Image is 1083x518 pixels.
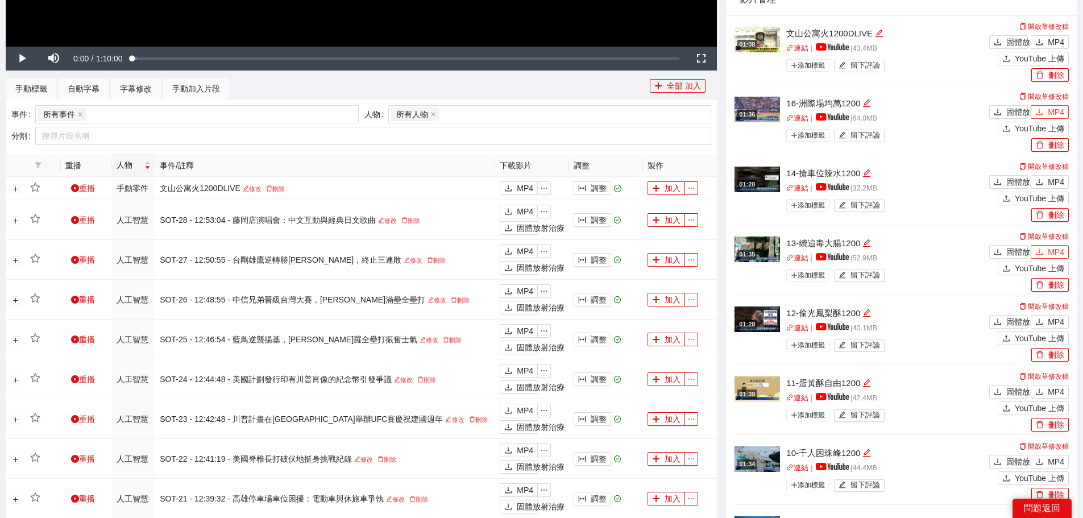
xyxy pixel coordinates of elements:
[574,293,611,306] button: 列寬調整
[1035,38,1043,47] span: 下載
[875,27,883,40] div: 編輯
[1019,163,1026,170] span: 複製
[794,44,808,52] font: 連結
[517,383,565,392] font: 固體放射治療
[1048,38,1064,47] font: MP4
[1031,278,1069,292] button: 刪除刪除
[735,167,780,192] img: a76eaad5-eb40-43eb-9730-afcc45363f80.jpg
[451,297,457,303] span: 刪除
[578,216,586,225] span: 列寬
[538,208,550,216] span: 省略
[1036,141,1044,150] span: 刪除
[786,44,808,52] a: 關聯連結
[875,29,883,38] span: 編輯
[862,239,871,247] span: 編輯
[1002,125,1010,134] span: 上傳
[410,257,422,264] font: 修改
[862,306,871,320] div: 編輯
[739,321,755,328] font: 01:28
[500,404,538,417] button: 下載MP4
[816,323,849,330] img: yt_logo_rgb_light.a676ea31.png
[794,324,808,332] font: 連結
[839,271,846,280] span: 編輯
[400,376,413,383] font: 修改
[504,287,512,296] span: 下載
[685,375,698,383] span: 省略
[1048,71,1064,80] font: 刪除
[1028,302,1069,310] font: 開啟草修改稿
[11,375,20,384] button: 展開行
[578,335,586,345] span: 列寬
[862,169,871,177] span: 編輯
[578,184,586,193] span: 列寬
[537,364,551,378] button: 省略
[684,372,698,386] button: 省略
[994,388,1002,397] span: 下載
[500,245,538,258] button: 下載MP4
[1006,387,1054,396] font: 固體放射治療
[665,216,680,225] font: 加入
[654,82,662,91] span: 加
[1015,194,1064,203] font: YouTube 上傳
[685,335,698,343] span: 省略
[1031,35,1069,49] button: 下載MP4
[71,216,79,224] span: 遊戲圈
[1048,247,1064,256] font: MP4
[665,335,680,344] font: 加入
[834,60,885,72] button: 編輯留下評論
[538,407,550,415] span: 省略
[574,412,611,426] button: 列寬調整
[537,245,551,258] button: 省略
[998,401,1069,415] button: 上傳YouTube 上傳
[1035,388,1043,397] span: 下載
[850,341,880,349] font: 留下評論
[786,394,808,402] a: 關聯連結
[504,407,512,416] span: 下載
[378,217,384,223] span: 編輯
[850,201,880,209] font: 留下評論
[816,43,849,51] img: yt_logo_rgb_light.a676ea31.png
[517,247,533,256] font: MP4
[504,383,512,392] span: 下載
[500,205,538,218] button: 下載MP4
[650,79,706,93] button: 加全部 加入
[504,224,512,233] span: 下載
[1019,93,1026,100] span: 複製
[786,184,808,192] a: 關聯連結
[1015,54,1064,63] font: YouTube 上傳
[384,217,397,224] font: 修改
[989,315,1028,329] button: 下載固體放射治療
[35,161,42,168] span: 篩選
[684,181,698,195] button: 省略
[394,376,400,383] span: 編輯
[504,327,512,336] span: 下載
[500,324,538,338] button: 下載MP4
[1002,264,1010,273] span: 上傳
[739,111,755,118] font: 01:36
[500,364,538,378] button: 下載MP4
[735,97,780,122] img: e832df3d-aa4a-4c82-84e4-55f9ce438555.jpg
[538,287,550,295] span: 省略
[684,333,698,346] button: 省略
[834,270,885,282] button: 編輯留下評論
[998,262,1069,275] button: 上傳YouTube 上傳
[652,296,660,305] span: 加
[1028,163,1069,171] font: 開啟草修改稿
[1019,303,1026,310] span: 複製
[1048,107,1064,117] font: MP4
[648,412,685,426] button: 加加入
[449,337,462,343] font: 刪除
[652,256,660,265] span: 加
[665,295,680,304] font: 加入
[850,411,880,419] font: 留下評論
[243,185,249,192] span: 編輯
[1015,404,1064,413] font: YouTube 上傳
[786,184,794,192] span: 關聯
[1031,138,1069,152] button: 刪除刪除
[1015,264,1064,273] font: YouTube 上傳
[1036,351,1044,360] span: 刪除
[994,38,1002,47] span: 下載
[71,184,79,192] span: 遊戲圈
[839,201,846,210] span: 編輯
[786,114,794,122] span: 關聯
